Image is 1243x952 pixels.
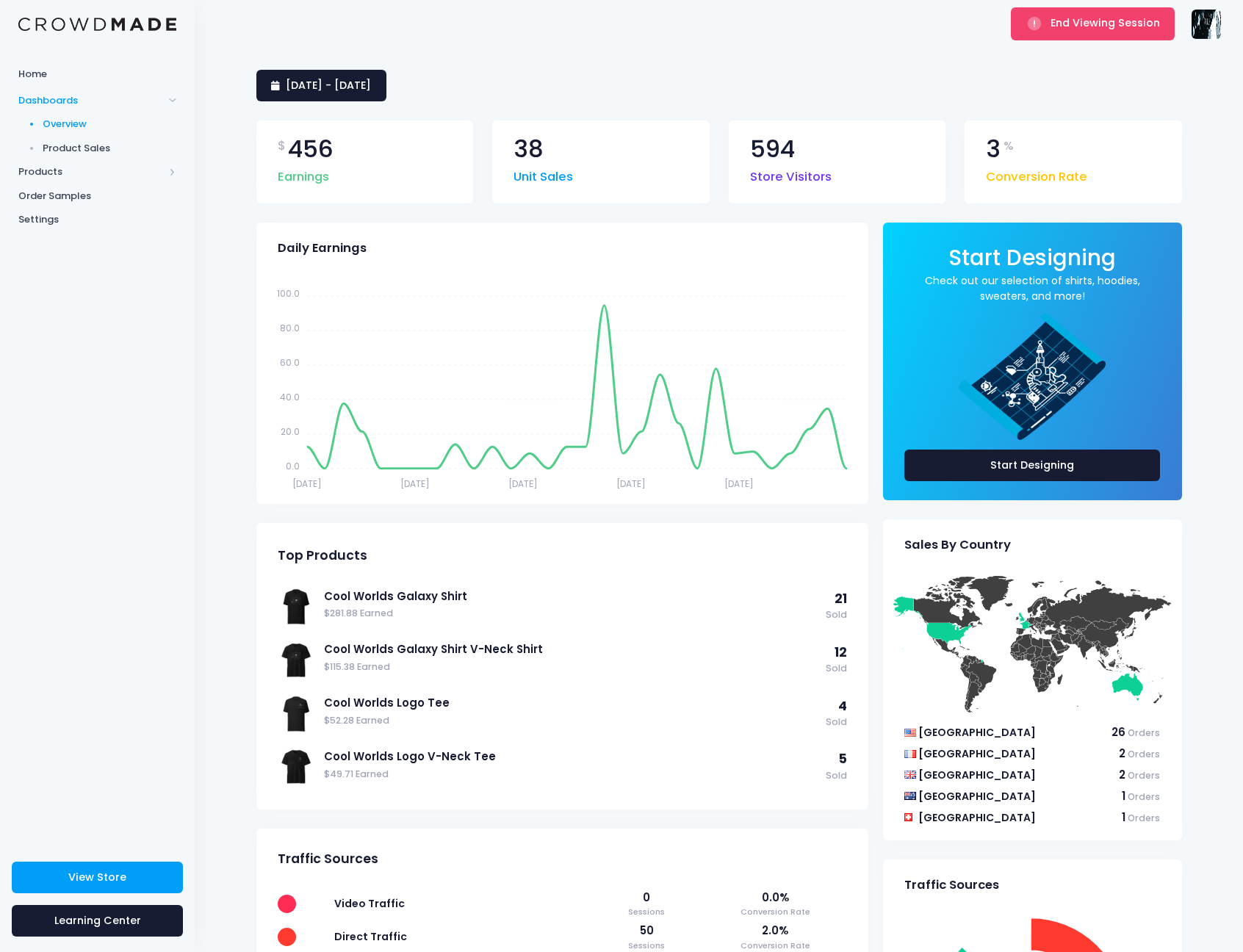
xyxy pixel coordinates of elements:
span: Conversion Rate [986,161,1087,187]
span: $115.38 Earned [324,660,818,674]
span: 4 [838,697,847,715]
a: Cool Worlds Logo V-Neck Tee [324,749,818,765]
span: Top Products [278,548,367,563]
span: Orders [1128,790,1160,803]
a: Cool Worlds Logo Tee [324,695,818,711]
span: 3 [986,137,1001,162]
span: 21 [835,590,847,607]
span: Dashboards [18,93,164,108]
span: Conversion Rate [704,906,847,918]
span: Orders [1128,726,1160,739]
tspan: [DATE] [508,477,538,489]
span: $49.71 Earned [324,768,818,782]
tspan: [DATE] [616,477,646,489]
span: Video Traffic [334,896,405,911]
a: Cool Worlds Galaxy Shirt V-Neck Shirt [324,641,818,657]
span: 1 [1122,788,1125,804]
a: Start Designing [904,450,1161,481]
tspan: 100.0 [276,287,299,300]
span: $281.88 Earned [324,607,818,621]
span: Sold [826,608,847,622]
span: 38 [514,137,544,162]
span: 2 [1119,746,1125,761]
span: Overview [43,117,177,131]
a: Start Designing [948,255,1116,269]
span: 2 [1119,767,1125,782]
span: Home [18,67,176,82]
a: Check out our selection of shirts, hoodies, sweaters, and more! [904,273,1161,304]
span: Orders [1128,769,1160,782]
span: Sessions [604,940,689,952]
span: Sessions [604,906,689,918]
span: Store Visitors [750,161,832,187]
img: Logo [18,18,176,32]
span: Order Samples [18,189,176,203]
span: Sold [826,715,847,729]
span: Orders [1128,748,1160,760]
span: [GEOGRAPHIC_DATA] [918,725,1036,740]
tspan: [DATE] [400,477,430,489]
span: Start Designing [948,242,1116,273]
span: $52.28 Earned [324,714,818,728]
span: Product Sales [43,141,177,156]
span: End Viewing Session [1051,15,1160,30]
span: 2.0% [704,923,847,939]
span: [GEOGRAPHIC_DATA] [918,768,1036,782]
tspan: [DATE] [724,477,754,489]
tspan: 60.0 [279,356,299,369]
span: [GEOGRAPHIC_DATA] [918,789,1036,804]
span: Sold [826,769,847,783]
span: 26 [1112,724,1125,740]
span: [GEOGRAPHIC_DATA] [918,810,1036,825]
span: Traffic Sources [278,851,378,867]
span: Settings [18,212,176,227]
span: 0 [604,890,689,906]
tspan: 0.0 [285,460,299,472]
tspan: [DATE] [292,477,321,489]
button: End Viewing Session [1011,7,1175,40]
span: 456 [288,137,334,162]
span: Sales By Country [904,538,1011,552]
tspan: 80.0 [279,322,299,334]
span: Earnings [278,161,329,187]
span: Products [18,165,164,179]
span: Daily Earnings [278,241,367,256]
tspan: 20.0 [280,425,299,438]
span: Orders [1128,812,1160,824]
span: 5 [839,750,847,768]
span: [GEOGRAPHIC_DATA] [918,746,1036,761]
span: Traffic Sources [904,878,999,892]
span: 50 [604,923,689,939]
span: 1 [1122,809,1125,825]
img: User [1192,10,1221,39]
span: View Store [68,870,126,884]
span: $ [278,137,286,155]
a: Cool Worlds Galaxy Shirt [324,588,818,605]
span: 12 [835,643,847,661]
a: [DATE] - [DATE] [256,70,386,101]
span: Unit Sales [514,161,573,187]
span: Sold [826,662,847,676]
span: % [1004,137,1014,155]
span: Direct Traffic [334,929,407,944]
tspan: 40.0 [279,391,299,403]
span: 594 [750,137,795,162]
a: Learning Center [12,905,183,937]
span: Learning Center [54,913,141,928]
span: Conversion Rate [704,940,847,952]
a: View Store [12,862,183,893]
span: 0.0% [704,890,847,906]
span: [DATE] - [DATE] [286,78,371,93]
